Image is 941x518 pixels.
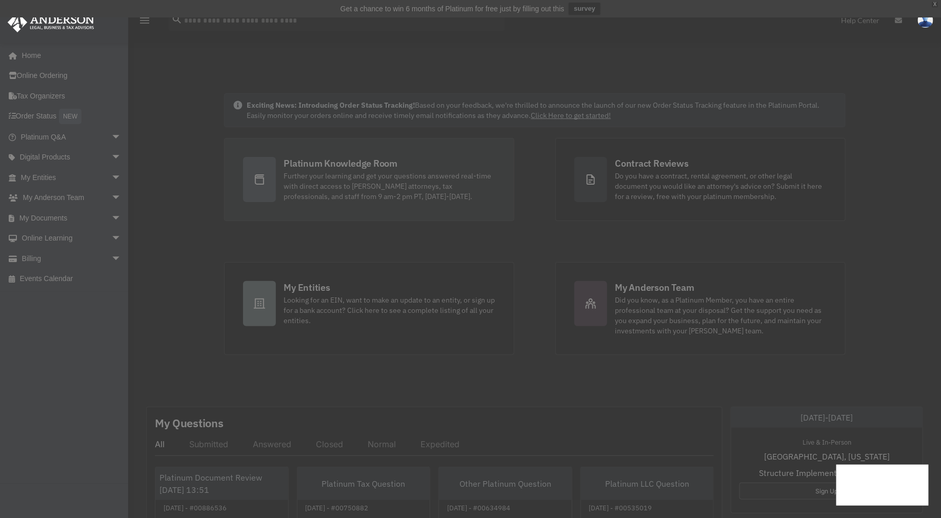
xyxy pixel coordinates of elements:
[759,467,895,479] span: Structure Implementation Workshop
[253,439,291,449] div: Answered
[615,281,694,294] div: My Anderson Team
[247,101,415,110] strong: Exciting News: Introducing Order Status Tracking!
[224,138,514,221] a: Platinum Knowledge Room Further your learning and get your questions answered real-time with dire...
[155,439,165,449] div: All
[111,147,132,168] span: arrow_drop_down
[316,439,343,449] div: Closed
[284,281,330,294] div: My Entities
[7,248,137,269] a: Billingarrow_drop_down
[59,109,82,124] div: NEW
[739,483,914,500] a: Sign Up
[297,502,377,512] div: [DATE] - #00750882
[284,295,495,326] div: Looking for an EIN, want to make an update to an entity, or sign up for a bank account? Click her...
[5,12,97,32] img: Anderson Advisors Platinum Portal
[7,106,137,127] a: Order StatusNEW
[111,188,132,209] span: arrow_drop_down
[7,269,137,289] a: Events Calendar
[615,157,689,170] div: Contract Reviews
[569,3,600,15] a: survey
[7,208,137,228] a: My Documentsarrow_drop_down
[7,167,137,188] a: My Entitiesarrow_drop_down
[794,436,859,447] div: Live & In-Person
[111,248,132,269] span: arrow_drop_down
[7,66,137,86] a: Online Ordering
[439,502,518,512] div: [DATE] - #00634984
[421,439,459,449] div: Expedited
[731,407,923,428] div: [DATE]-[DATE]
[189,439,228,449] div: Submitted
[615,295,827,336] div: Did you know, as a Platinum Member, you have an entire professional team at your disposal? Get th...
[224,262,514,355] a: My Entities Looking for an EIN, want to make an update to an entity, or sign up for a bank accoun...
[155,467,288,500] div: Platinum Document Review [DATE] 13:51
[284,157,398,170] div: Platinum Knowledge Room
[7,127,137,147] a: Platinum Q&Aarrow_drop_down
[555,138,846,221] a: Contract Reviews Do you have a contract, rental agreement, or other legal document you would like...
[297,467,430,500] div: Platinum Tax Question
[581,467,714,500] div: Platinum LLC Question
[7,86,137,106] a: Tax Organizers
[111,167,132,188] span: arrow_drop_down
[7,45,132,66] a: Home
[7,228,137,249] a: Online Learningarrow_drop_down
[138,18,151,27] a: menu
[111,228,132,249] span: arrow_drop_down
[555,262,846,355] a: My Anderson Team Did you know, as a Platinum Member, you have an entire professional team at your...
[368,439,396,449] div: Normal
[7,188,137,208] a: My Anderson Teamarrow_drop_down
[932,2,938,8] div: close
[531,111,611,120] a: Click Here to get started!
[247,100,837,121] div: Based on your feedback, we're thrilled to announce the launch of our new Order Status Tracking fe...
[171,14,183,25] i: search
[284,171,495,202] div: Further your learning and get your questions answered real-time with direct access to [PERSON_NAM...
[111,208,132,229] span: arrow_drop_down
[111,127,132,148] span: arrow_drop_down
[439,467,572,500] div: Other Platinum Question
[918,13,933,28] img: User Pic
[615,171,827,202] div: Do you have a contract, rental agreement, or other legal document you would like an attorney's ad...
[138,14,151,27] i: menu
[155,415,224,431] div: My Questions
[341,3,565,15] div: Get a chance to win 6 months of Platinum for free just by filling out this
[155,502,235,512] div: [DATE] - #00886536
[7,147,137,168] a: Digital Productsarrow_drop_down
[764,450,890,463] span: [GEOGRAPHIC_DATA], [US_STATE]
[581,502,660,512] div: [DATE] - #00535019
